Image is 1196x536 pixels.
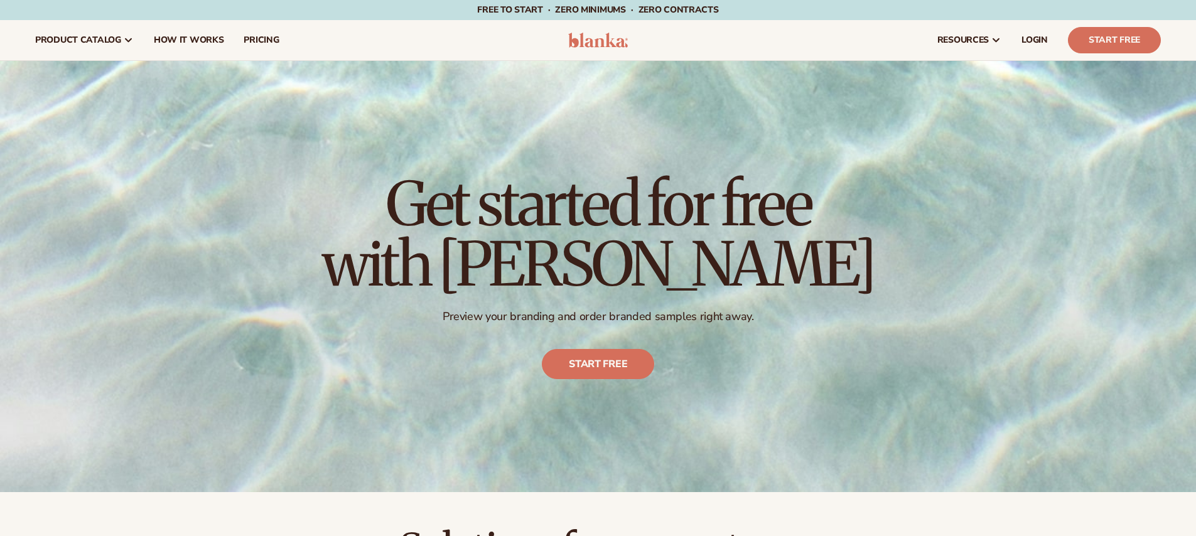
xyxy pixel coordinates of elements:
[927,20,1011,60] a: resources
[937,35,989,45] span: resources
[35,35,121,45] span: product catalog
[154,35,224,45] span: How It Works
[322,174,875,294] h1: Get started for free with [PERSON_NAME]
[322,309,875,324] p: Preview your branding and order branded samples right away.
[234,20,289,60] a: pricing
[1011,20,1058,60] a: LOGIN
[244,35,279,45] span: pricing
[144,20,234,60] a: How It Works
[477,4,718,16] span: Free to start · ZERO minimums · ZERO contracts
[25,20,144,60] a: product catalog
[542,349,654,379] a: Start free
[1021,35,1048,45] span: LOGIN
[1068,27,1161,53] a: Start Free
[568,33,628,48] img: logo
